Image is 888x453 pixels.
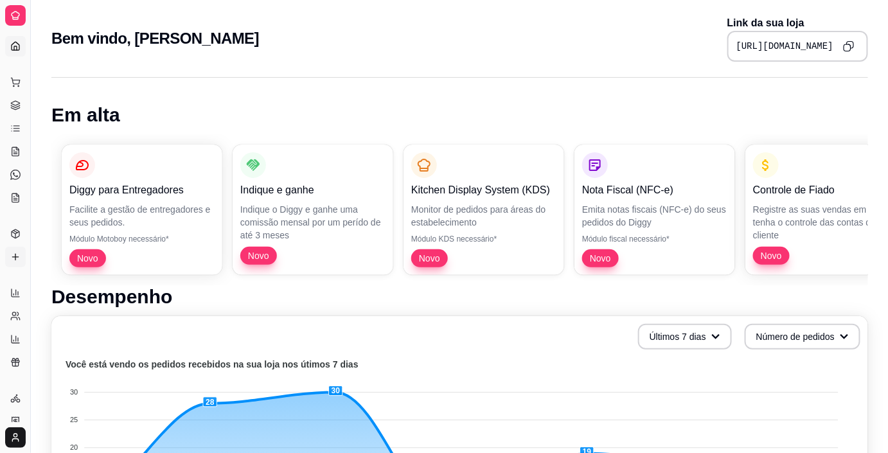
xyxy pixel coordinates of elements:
button: Últimos 7 dias [638,324,732,350]
span: Novo [243,249,274,262]
p: Kitchen Display System (KDS) [411,182,556,198]
p: Indique e ganhe [240,182,386,198]
p: Monitor de pedidos para áreas do estabelecimento [411,203,556,229]
button: Indique e ganheIndique o Diggy e ganhe uma comissão mensal por um perído de até 3 mesesNovo [233,145,393,275]
h1: Desempenho [51,285,868,308]
tspan: 30 [70,388,78,396]
h1: Em alta [51,103,868,127]
span: Novo [585,252,616,265]
p: Emita notas fiscais (NFC-e) do seus pedidos do Diggy [582,203,727,229]
span: Novo [72,252,103,265]
p: Módulo KDS necessário* [411,234,556,244]
button: Copy to clipboard [839,36,859,57]
pre: [URL][DOMAIN_NAME] [736,40,833,53]
button: Diggy para EntregadoresFacilite a gestão de entregadores e seus pedidos.Módulo Motoboy necessário... [62,145,222,275]
p: Módulo Motoboy necessário* [69,234,215,244]
p: Link da sua loja [727,15,868,31]
button: Nota Fiscal (NFC-e)Emita notas fiscais (NFC-e) do seus pedidos do DiggyMódulo fiscal necessário*Novo [574,145,735,275]
p: Facilite a gestão de entregadores e seus pedidos. [69,203,215,229]
button: Número de pedidos [745,324,860,350]
button: Kitchen Display System (KDS)Monitor de pedidos para áreas do estabelecimentoMódulo KDS necessário... [404,145,564,275]
text: Você está vendo os pedidos recebidos na sua loja nos útimos 7 dias [66,360,359,370]
tspan: 20 [70,444,78,452]
p: Módulo fiscal necessário* [582,234,727,244]
h2: Bem vindo, [PERSON_NAME] [51,28,259,49]
p: Nota Fiscal (NFC-e) [582,182,727,198]
tspan: 25 [70,416,78,424]
span: Novo [756,249,787,262]
p: Indique o Diggy e ganhe uma comissão mensal por um perído de até 3 meses [240,203,386,242]
p: Diggy para Entregadores [69,182,215,198]
span: Novo [414,252,445,265]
